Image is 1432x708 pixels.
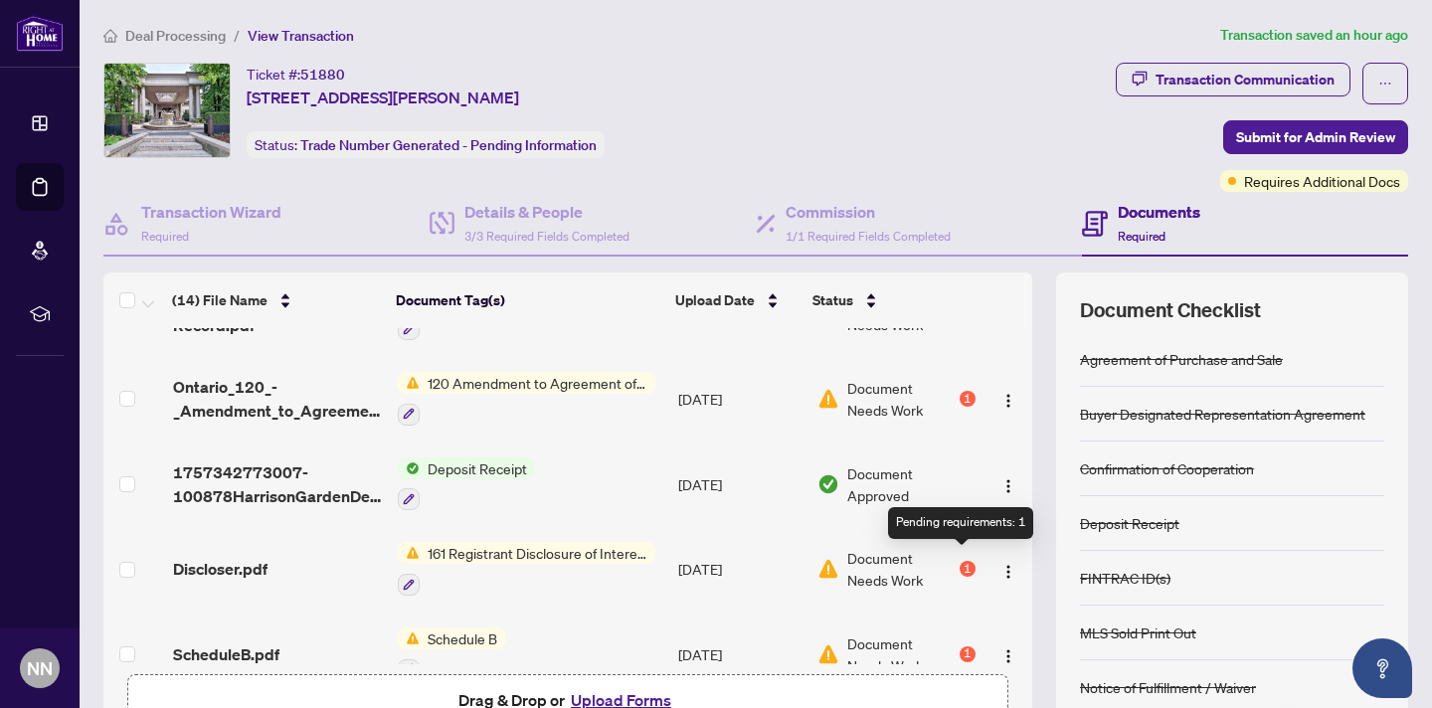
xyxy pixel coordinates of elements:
[247,86,519,109] span: [STREET_ADDRESS][PERSON_NAME]
[247,131,605,158] div: Status:
[817,643,839,665] img: Document Status
[786,200,951,224] h4: Commission
[847,377,956,421] span: Document Needs Work
[398,372,420,394] img: Status Icon
[141,229,189,244] span: Required
[398,457,420,479] img: Status Icon
[141,200,281,224] h4: Transaction Wizard
[1118,200,1200,224] h4: Documents
[173,642,279,666] span: ScheduleB.pdf
[300,136,597,154] span: Trade Number Generated - Pending Information
[960,646,976,662] div: 1
[667,272,805,328] th: Upload Date
[1080,676,1256,698] div: Notice of Fulfillment / Waiver
[173,460,382,508] span: 1757342773007-100878HarrisonGardenDepositreceipt3.pdf
[805,272,978,328] th: Status
[670,356,809,442] td: [DATE]
[1080,296,1261,324] span: Document Checklist
[1080,457,1254,479] div: Confirmation of Cooperation
[104,64,230,157] img: IMG-C12359080_1.jpg
[1080,348,1283,370] div: Agreement of Purchase and Sale
[173,375,382,423] span: Ontario_120_-_Amendment_to_Agreement_of_Purchase_and_Sale.pdf
[1116,63,1350,96] button: Transaction Communication
[1080,403,1365,425] div: Buyer Designated Representation Agreement
[960,391,976,407] div: 1
[16,15,64,52] img: logo
[1352,638,1412,698] button: Open asap
[1378,77,1392,90] span: ellipsis
[1080,512,1179,534] div: Deposit Receipt
[992,553,1024,585] button: Logo
[1080,621,1196,643] div: MLS Sold Print Out
[300,66,345,84] span: 51880
[464,229,629,244] span: 3/3 Required Fields Completed
[817,558,839,580] img: Document Status
[1156,64,1335,95] div: Transaction Communication
[812,289,853,311] span: Status
[1236,121,1395,153] span: Submit for Admin Review
[847,462,976,506] span: Document Approved
[420,372,655,394] span: 120 Amendment to Agreement of Purchase and Sale
[172,289,268,311] span: (14) File Name
[420,457,535,479] span: Deposit Receipt
[1000,648,1016,664] img: Logo
[992,468,1024,500] button: Logo
[1080,567,1170,589] div: FINTRAC ID(s)
[817,388,839,410] img: Document Status
[398,627,420,649] img: Status Icon
[234,24,240,47] li: /
[248,27,354,45] span: View Transaction
[1000,564,1016,580] img: Logo
[670,612,809,697] td: [DATE]
[960,561,976,577] div: 1
[1118,229,1165,244] span: Required
[398,542,655,596] button: Status Icon161 Registrant Disclosure of Interest - Disposition ofProperty
[1220,24,1408,47] article: Transaction saved an hour ago
[27,654,53,682] span: NN
[1000,393,1016,409] img: Logo
[103,29,117,43] span: home
[398,542,420,564] img: Status Icon
[992,638,1024,670] button: Logo
[675,289,755,311] span: Upload Date
[247,63,345,86] div: Ticket #:
[817,473,839,495] img: Document Status
[164,272,388,328] th: (14) File Name
[398,372,655,426] button: Status Icon120 Amendment to Agreement of Purchase and Sale
[670,442,809,527] td: [DATE]
[1223,120,1408,154] button: Submit for Admin Review
[173,557,268,581] span: Discloser.pdf
[420,542,655,564] span: 161 Registrant Disclosure of Interest - Disposition ofProperty
[464,200,629,224] h4: Details & People
[1244,170,1400,192] span: Requires Additional Docs
[847,547,956,591] span: Document Needs Work
[398,627,505,681] button: Status IconSchedule B
[786,229,951,244] span: 1/1 Required Fields Completed
[125,27,226,45] span: Deal Processing
[388,272,667,328] th: Document Tag(s)
[420,627,505,649] span: Schedule B
[888,507,1033,539] div: Pending requirements: 1
[670,526,809,612] td: [DATE]
[992,383,1024,415] button: Logo
[398,457,535,511] button: Status IconDeposit Receipt
[1000,478,1016,494] img: Logo
[847,632,956,676] span: Document Needs Work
